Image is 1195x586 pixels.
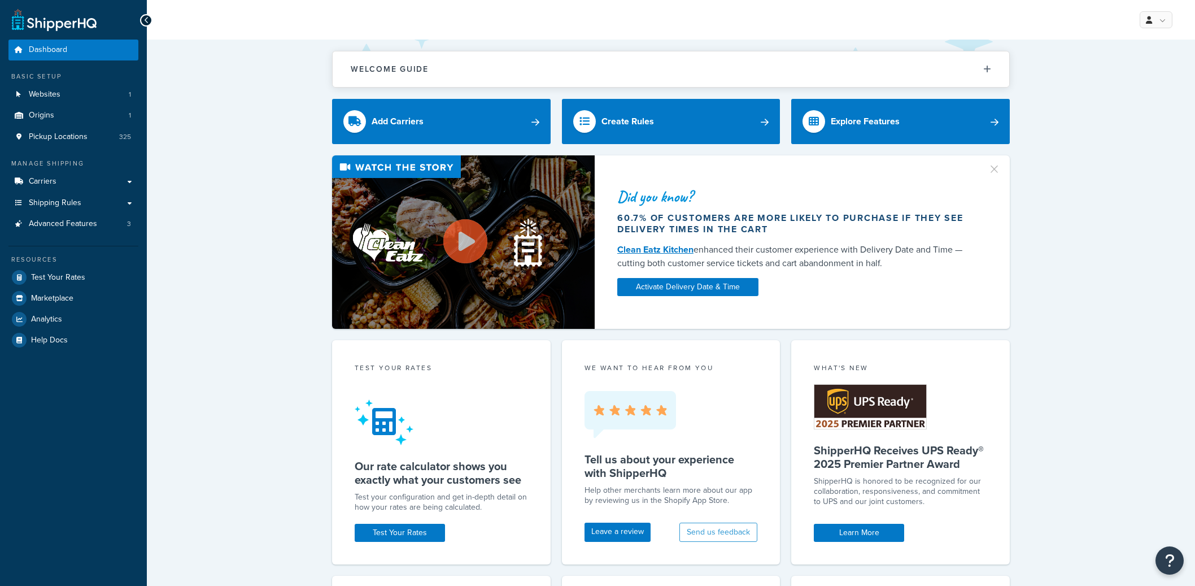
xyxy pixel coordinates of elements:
span: 325 [119,132,131,142]
span: Test Your Rates [31,273,85,283]
li: Advanced Features [8,214,138,235]
p: Help other merchants learn more about our app by reviewing us in the Shopify App Store. [585,485,758,506]
div: Explore Features [831,114,900,129]
h5: Our rate calculator shows you exactly what your customers see [355,459,528,487]
span: 1 [129,111,131,120]
div: enhanced their customer experience with Delivery Date and Time — cutting both customer service ti... [617,243,974,270]
a: Learn More [814,524,904,542]
button: Welcome Guide [333,51,1009,87]
div: What's New [814,363,987,376]
span: Shipping Rules [29,198,81,208]
div: Basic Setup [8,72,138,81]
a: Shipping Rules [8,193,138,214]
a: Carriers [8,171,138,192]
a: Pickup Locations325 [8,127,138,147]
a: Leave a review [585,523,651,542]
h5: ShipperHQ Receives UPS Ready® 2025 Premier Partner Award [814,444,987,471]
a: Help Docs [8,330,138,350]
div: Create Rules [601,114,654,129]
a: Dashboard [8,40,138,60]
span: Help Docs [31,336,68,345]
span: 3 [127,219,131,229]
button: Open Resource Center [1155,546,1184,575]
span: 1 [129,90,131,99]
span: Dashboard [29,45,67,55]
img: Video thumbnail [332,155,595,329]
a: Websites1 [8,84,138,105]
div: Manage Shipping [8,159,138,168]
span: Analytics [31,315,62,324]
h5: Tell us about your experience with ShipperHQ [585,453,758,480]
span: Marketplace [31,294,73,303]
div: Did you know? [617,189,974,205]
a: Explore Features [791,99,1010,144]
a: Activate Delivery Date & Time [617,278,758,296]
div: Resources [8,255,138,264]
p: we want to hear from you [585,363,758,373]
a: Origins1 [8,105,138,126]
div: Add Carriers [372,114,424,129]
li: Websites [8,84,138,105]
div: Test your configuration and get in-depth detail on how your rates are being calculated. [355,492,528,513]
button: Send us feedback [679,523,757,542]
span: Origins [29,111,54,120]
a: Clean Eatz Kitchen [617,243,694,256]
span: Websites [29,90,60,99]
li: Origins [8,105,138,126]
a: Advanced Features3 [8,214,138,235]
a: Create Rules [562,99,780,144]
a: Test Your Rates [8,267,138,288]
span: Pickup Locations [29,132,88,142]
div: 60.7% of customers are more likely to purchase if they see delivery times in the cart [617,212,974,235]
h2: Welcome Guide [351,65,429,73]
p: ShipperHQ is honored to be recognized for our collaboration, responsiveness, and commitment to UP... [814,476,987,507]
a: Marketplace [8,288,138,309]
div: Test your rates [355,363,528,376]
a: Test Your Rates [355,524,445,542]
li: Pickup Locations [8,127,138,147]
span: Advanced Features [29,219,97,229]
a: Analytics [8,309,138,329]
span: Carriers [29,177,56,186]
a: Add Carriers [332,99,551,144]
